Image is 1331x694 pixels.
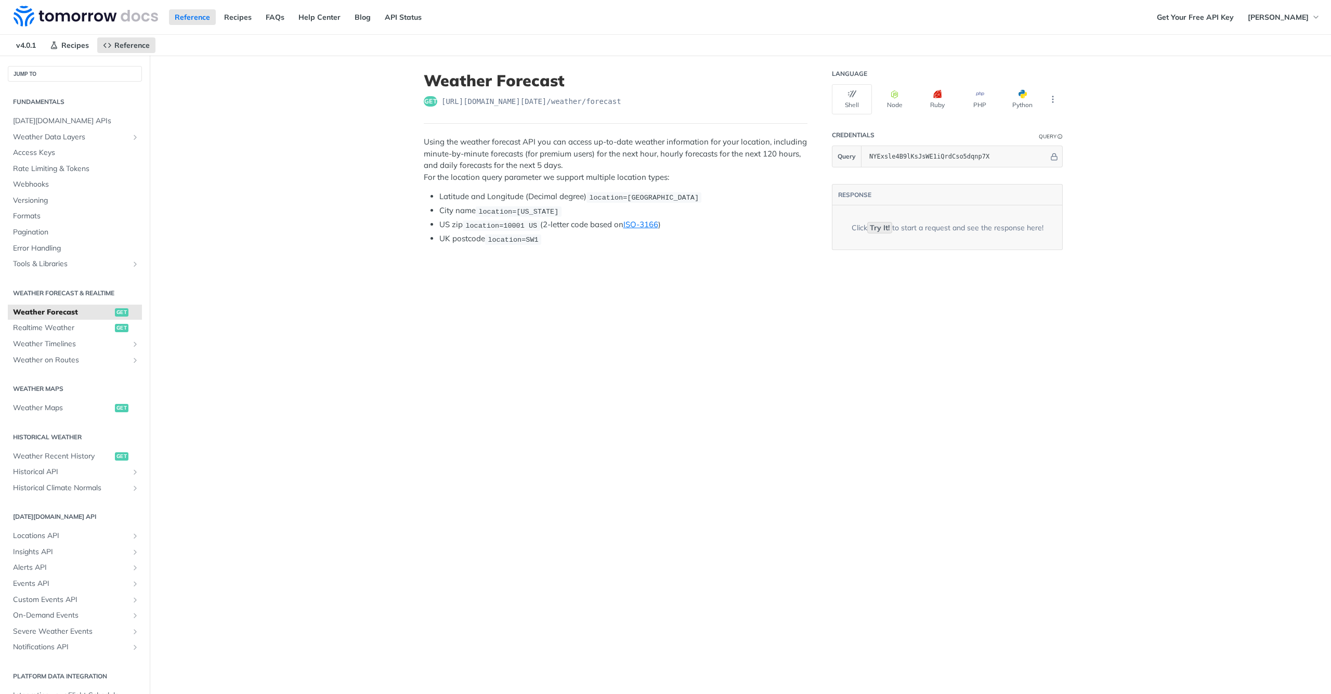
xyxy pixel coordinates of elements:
i: Information [1058,134,1063,139]
a: Severe Weather EventsShow subpages for Severe Weather Events [8,624,142,639]
span: Pagination [13,227,139,238]
a: [DATE][DOMAIN_NAME] APIs [8,113,142,129]
code: location=SW1 [485,234,541,245]
h2: Historical Weather [8,433,142,442]
span: v4.0.1 [10,37,42,53]
span: Insights API [13,547,128,557]
li: UK postcode [439,233,807,245]
span: get [115,324,128,332]
button: Ruby [917,84,957,114]
span: get [115,404,128,412]
span: Historical Climate Normals [13,483,128,493]
span: Custom Events API [13,595,128,605]
a: Weather on RoutesShow subpages for Weather on Routes [8,352,142,368]
h2: [DATE][DOMAIN_NAME] API [8,512,142,521]
span: Recipes [61,41,89,50]
span: Notifications API [13,642,128,652]
div: QueryInformation [1039,133,1063,140]
a: Realtime Weatherget [8,320,142,336]
a: Get Your Free API Key [1151,9,1239,25]
button: PHP [960,84,1000,114]
button: More Languages [1045,91,1061,107]
a: Events APIShow subpages for Events API [8,576,142,592]
a: Historical APIShow subpages for Historical API [8,464,142,480]
a: Help Center [293,9,346,25]
span: [DATE][DOMAIN_NAME] APIs [13,116,139,126]
h1: Weather Forecast [424,71,807,90]
img: Tomorrow.io Weather API Docs [14,6,158,27]
a: Webhooks [8,177,142,192]
code: location=[US_STATE] [476,206,562,217]
div: Credentials [832,131,875,139]
span: Weather Recent History [13,451,112,462]
button: Show subpages for Locations API [131,532,139,540]
a: Historical Climate NormalsShow subpages for Historical Climate Normals [8,480,142,496]
span: Weather Maps [13,403,112,413]
span: Severe Weather Events [13,626,128,637]
span: Versioning [13,195,139,206]
input: apikey [864,146,1049,167]
span: Tools & Libraries [13,259,128,269]
button: Node [875,84,915,114]
h2: Weather Forecast & realtime [8,289,142,298]
a: Custom Events APIShow subpages for Custom Events API [8,592,142,608]
a: Locations APIShow subpages for Locations API [8,528,142,544]
span: Error Handling [13,243,139,254]
span: Events API [13,579,128,589]
span: Weather on Routes [13,355,128,365]
span: Weather Data Layers [13,132,128,142]
div: Language [832,70,867,78]
button: Show subpages for Custom Events API [131,596,139,604]
span: https://api.tomorrow.io/v4/weather/forecast [441,96,621,107]
a: Recipes [44,37,95,53]
p: Using the weather forecast API you can access up-to-date weather information for your location, i... [424,136,807,183]
button: [PERSON_NAME] [1242,9,1326,25]
span: get [424,96,437,107]
button: Show subpages for Notifications API [131,643,139,651]
span: Access Keys [13,148,139,158]
li: Latitude and Longitude (Decimal degree) [439,191,807,203]
code: Try It! [867,222,892,233]
button: JUMP TO [8,66,142,82]
span: Historical API [13,467,128,477]
div: Click to start a request and see the response here! [852,222,1043,233]
button: Show subpages for Historical Climate Normals [131,484,139,492]
button: Show subpages for Events API [131,580,139,588]
a: Recipes [218,9,257,25]
li: US zip (2-letter code based on ) [439,219,807,231]
button: Show subpages for Weather on Routes [131,356,139,364]
a: Weather Recent Historyget [8,449,142,464]
a: Formats [8,208,142,224]
button: Hide [1049,151,1060,162]
h2: Fundamentals [8,97,142,107]
span: [PERSON_NAME] [1248,12,1309,22]
a: Insights APIShow subpages for Insights API [8,544,142,560]
span: Rate Limiting & Tokens [13,164,139,174]
a: Reference [97,37,155,53]
span: On-Demand Events [13,610,128,621]
button: Shell [832,84,872,114]
button: Show subpages for Weather Timelines [131,340,139,348]
button: Python [1002,84,1042,114]
a: Error Handling [8,241,142,256]
li: City name [439,205,807,217]
a: On-Demand EventsShow subpages for On-Demand Events [8,608,142,623]
span: Weather Forecast [13,307,112,318]
span: get [115,308,128,317]
button: Show subpages for Tools & Libraries [131,260,139,268]
button: Show subpages for Weather Data Layers [131,133,139,141]
h2: Platform DATA integration [8,672,142,681]
a: Reference [169,9,216,25]
a: API Status [379,9,427,25]
button: Show subpages for Severe Weather Events [131,627,139,636]
span: Realtime Weather [13,323,112,333]
button: Show subpages for On-Demand Events [131,611,139,620]
a: FAQs [260,9,290,25]
h2: Weather Maps [8,384,142,394]
a: Tools & LibrariesShow subpages for Tools & Libraries [8,256,142,272]
a: Weather Mapsget [8,400,142,416]
div: Query [1039,133,1056,140]
a: Rate Limiting & Tokens [8,161,142,177]
a: ISO-3166 [623,219,658,229]
span: Weather Timelines [13,339,128,349]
